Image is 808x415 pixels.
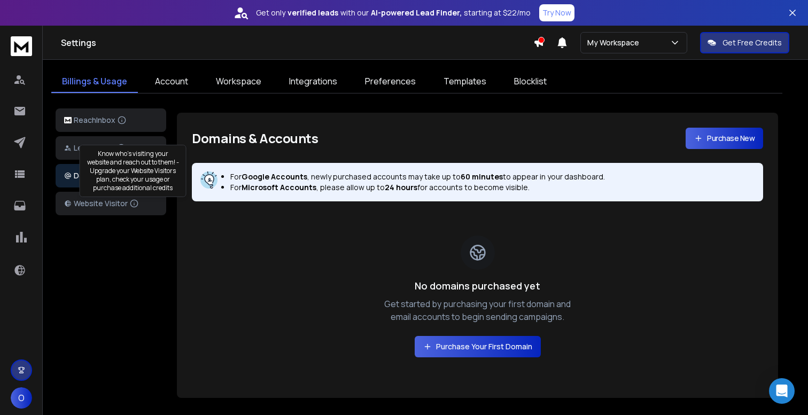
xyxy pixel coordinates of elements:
[144,71,199,93] a: Account
[56,164,166,187] button: Domains & Accounts
[80,145,187,197] div: Know who's visiting your website and reach out to them! - Upgrade your Website Visitors plan, che...
[371,7,462,18] strong: AI-powered Lead Finder,
[587,37,643,48] p: My Workspace
[278,71,348,93] a: Integrations
[242,171,307,182] strong: Google Accounts
[230,171,605,182] p: For , newly purchased accounts may take up to to appear in your dashboard.
[722,37,782,48] p: Get Free Credits
[51,71,138,93] a: Billings & Usage
[11,36,32,56] img: logo
[385,182,417,192] strong: 24 hours
[256,7,531,18] p: Get only with our starting at $22/mo
[56,108,166,132] button: ReachInbox
[242,182,316,192] strong: Microsoft Accounts
[461,171,503,182] strong: 60 minutes
[64,117,72,124] img: logo
[375,297,580,323] p: Get started by purchasing your first domain and email accounts to begin sending campaigns.
[700,32,789,53] button: Get Free Credits
[433,71,497,93] a: Templates
[230,182,605,193] p: For , please allow up to for accounts to become visible.
[205,71,272,93] a: Workspace
[11,387,32,409] button: O
[415,336,541,357] a: Purchase Your First Domain
[56,136,166,160] button: Lead Finder
[61,36,533,49] h1: Settings
[686,128,763,149] a: Purchase New
[539,4,574,21] button: Try Now
[192,130,318,147] h1: Domains & Accounts
[415,278,540,293] h3: No domains purchased yet
[56,192,166,215] button: Website Visitor
[542,7,571,18] p: Try Now
[200,171,217,189] img: information
[503,71,557,93] a: Blocklist
[354,71,426,93] a: Preferences
[769,378,795,404] div: Open Intercom Messenger
[288,7,338,18] strong: verified leads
